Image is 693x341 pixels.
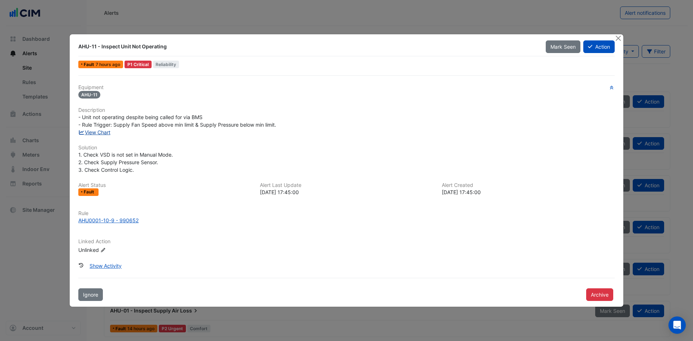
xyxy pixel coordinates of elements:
h6: Description [78,107,615,113]
span: Fault [84,190,96,194]
button: Mark Seen [546,40,580,53]
button: Close [614,34,622,42]
div: [DATE] 17:45:00 [442,188,615,196]
span: AHU-11 [78,91,100,99]
div: AHU0001-10-9 - 990652 [78,217,139,224]
div: AHU-11 - Inspect Unit Not Operating [78,43,537,50]
div: [DATE] 17:45:00 [260,188,433,196]
fa-icon: Edit Linked Action [100,247,106,253]
span: Ignore [83,292,98,298]
h6: Alert Status [78,182,251,188]
a: View Chart [78,129,110,135]
button: Archive [586,288,613,301]
button: Ignore [78,288,103,301]
div: Open Intercom Messenger [668,316,686,334]
span: 1. Check VSD is not set in Manual Mode. 2. Check Supply Pressure Sensor. 3. Check Control Logic. [78,152,173,173]
span: - Unit not operating despite being called for via BMS - Rule Trigger: Supply Fan Speed above min ... [78,114,276,128]
div: Unlinked [78,246,165,253]
a: AHU0001-10-9 - 990652 [78,217,615,224]
span: Wed 27-Aug-2025 00:45 PST [96,62,120,67]
span: Fault [84,62,96,67]
span: Reliability [153,61,179,68]
h6: Alert Created [442,182,615,188]
h6: Alert Last Update [260,182,433,188]
h6: Rule [78,210,615,217]
span: Mark Seen [550,44,576,50]
h6: Solution [78,145,615,151]
button: Show Activity [85,259,126,272]
h6: Linked Action [78,239,615,245]
button: Action [583,40,615,53]
div: P1 Critical [125,61,152,68]
h6: Equipment [78,84,615,91]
